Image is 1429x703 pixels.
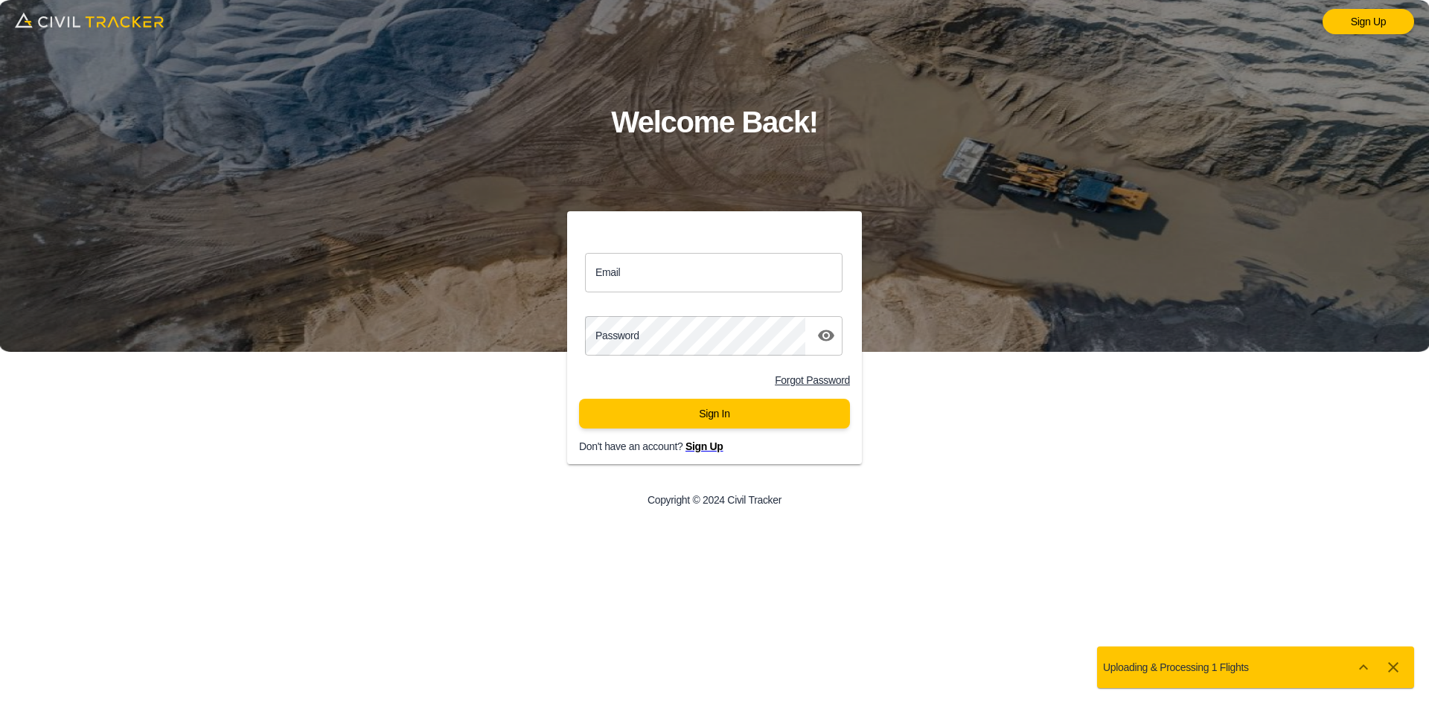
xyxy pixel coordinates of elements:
h1: Welcome Back! [611,98,818,147]
button: Show more [1349,652,1378,682]
a: Sign Up [685,440,723,452]
img: logo [15,7,164,33]
input: email [585,253,843,292]
button: toggle password visibility [811,321,841,350]
button: Sign In [579,399,850,428]
a: Sign Up [1323,9,1414,34]
p: Uploading & Processing 1 Flights [1103,661,1249,673]
p: Copyright © 2024 Civil Tracker [648,494,781,506]
p: Don't have an account? [579,440,874,452]
a: Forgot Password [775,374,850,386]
